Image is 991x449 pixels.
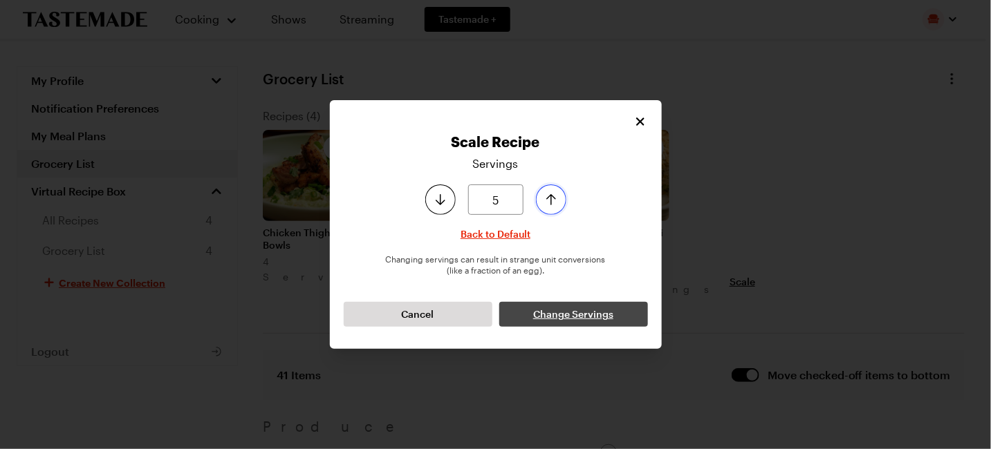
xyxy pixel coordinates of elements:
button: Cancel [344,302,492,327]
h2: Scale Recipe [344,133,648,150]
button: Close [633,114,648,129]
span: Cancel [402,307,434,321]
span: Change Servings [533,307,613,321]
p: Servings [473,155,519,172]
button: Increase serving size by one [536,184,566,215]
p: Changing servings can result in strange unit conversions (like a fraction of an egg). [344,254,648,276]
button: Change Servings [499,302,648,327]
button: Decrease serving size by one [425,184,456,215]
button: Back to Default [461,227,530,241]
